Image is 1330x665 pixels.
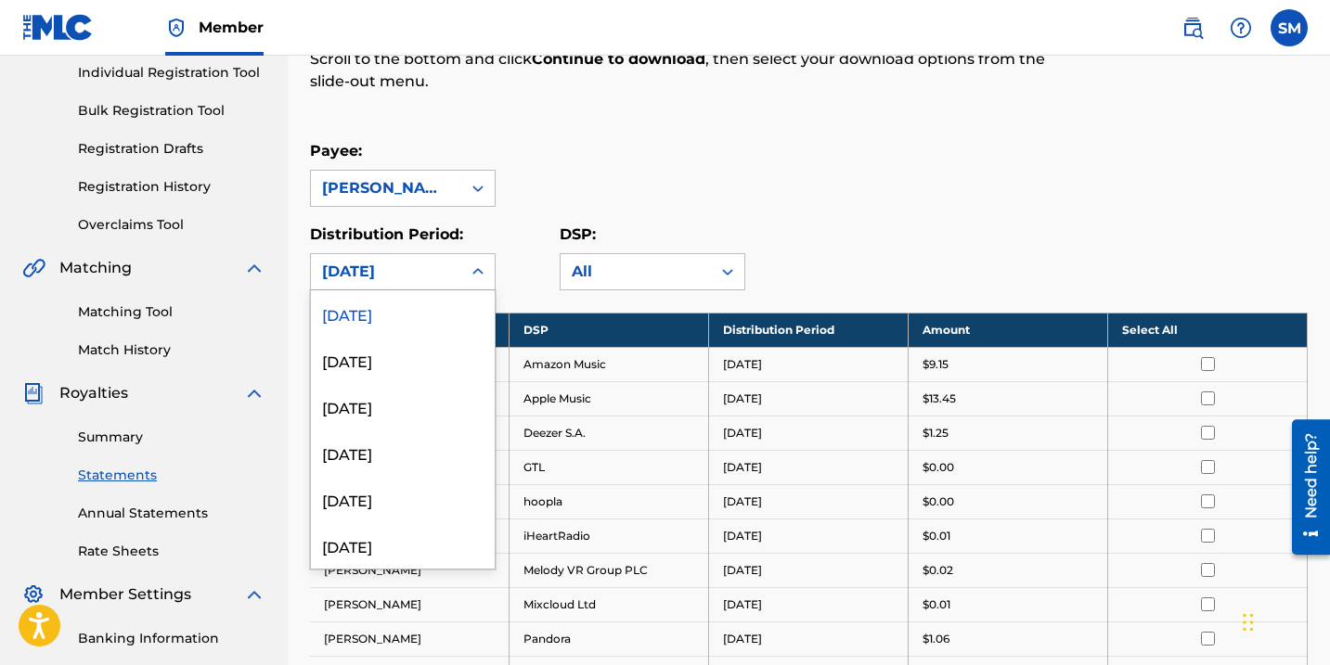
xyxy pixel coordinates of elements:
[510,347,709,381] td: Amazon Music
[510,381,709,416] td: Apple Music
[923,596,950,613] p: $0.01
[322,177,450,199] div: [PERSON_NAME]
[1182,17,1204,39] img: search
[709,518,909,553] td: [DATE]
[322,261,450,283] div: [DATE]
[1243,595,1254,650] div: Drag
[1278,412,1330,561] iframe: Resource Center
[78,340,265,360] a: Match History
[1108,313,1308,347] th: Select All
[572,261,700,283] div: All
[709,381,909,416] td: [DATE]
[923,390,956,407] p: $13.45
[243,583,265,606] img: expand
[22,583,45,606] img: Member Settings
[709,553,909,587] td: [DATE]
[243,257,265,279] img: expand
[78,302,265,322] a: Matching Tool
[560,225,596,243] label: DSP:
[59,257,132,279] span: Matching
[78,139,265,159] a: Registration Drafts
[22,14,94,41] img: MLC Logo
[510,587,709,621] td: Mixcloud Ltd
[709,416,909,450] td: [DATE]
[532,50,705,68] strong: Continue to download
[310,48,1078,93] p: Scroll to the bottom and click , then select your download options from the slide-out menu.
[78,215,265,235] a: Overclaims Tool
[709,313,909,347] th: Distribution Period
[923,493,954,510] p: $0.00
[310,225,463,243] label: Distribution Period:
[510,416,709,450] td: Deezer S.A.
[78,428,265,447] a: Summary
[310,587,510,621] td: [PERSON_NAME]
[310,142,362,160] label: Payee:
[311,522,495,569] div: [DATE]
[310,553,510,587] td: [PERSON_NAME]
[1230,17,1252,39] img: help
[165,17,187,39] img: Top Rightsholder
[510,518,709,553] td: iHeartRadio
[311,476,495,522] div: [DATE]
[709,484,909,518] td: [DATE]
[709,621,909,656] td: [DATE]
[923,459,954,476] p: $0.00
[1237,576,1330,665] iframe: Chat Widget
[923,425,949,441] p: $1.25
[1222,9,1259,46] div: Help
[22,257,45,279] img: Matching
[510,621,709,656] td: Pandora
[311,429,495,476] div: [DATE]
[243,382,265,404] img: expand
[78,101,265,121] a: Bulk Registration Tool
[311,383,495,429] div: [DATE]
[923,356,949,373] p: $9.15
[923,528,950,544] p: $0.01
[78,177,265,197] a: Registration History
[923,562,953,579] p: $0.02
[311,290,495,337] div: [DATE]
[709,347,909,381] td: [DATE]
[510,313,709,347] th: DSP
[709,450,909,484] td: [DATE]
[78,629,265,648] a: Banking Information
[199,17,264,38] span: Member
[311,337,495,383] div: [DATE]
[510,484,709,518] td: hoopla
[78,542,265,561] a: Rate Sheets
[78,466,265,485] a: Statements
[1271,9,1308,46] div: User Menu
[78,63,265,83] a: Individual Registration Tool
[1174,9,1211,46] a: Public Search
[909,313,1108,347] th: Amount
[510,553,709,587] td: Melody VR Group PLC
[709,587,909,621] td: [DATE]
[923,631,949,647] p: $1.06
[510,450,709,484] td: GTL
[310,621,510,656] td: [PERSON_NAME]
[59,382,128,404] span: Royalties
[22,382,45,404] img: Royalties
[78,504,265,523] a: Annual Statements
[59,583,191,606] span: Member Settings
